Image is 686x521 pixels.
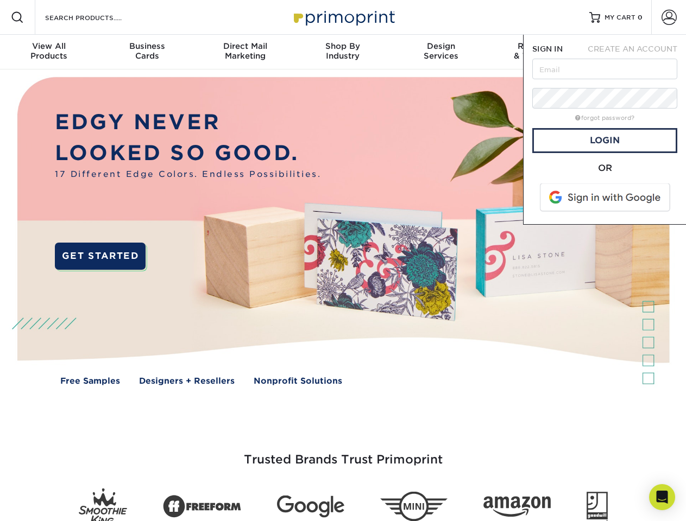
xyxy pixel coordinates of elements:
span: 0 [638,14,643,21]
iframe: Google Customer Reviews [3,488,92,517]
a: forgot password? [575,115,634,122]
a: Free Samples [60,375,120,387]
img: Amazon [483,497,551,517]
a: GET STARTED [55,243,146,270]
img: Primoprint [289,5,398,29]
span: MY CART [605,13,635,22]
a: Designers + Resellers [139,375,235,387]
h3: Trusted Brands Trust Primoprint [26,427,661,480]
span: SIGN IN [532,45,563,53]
div: Marketing [196,41,294,61]
a: DesignServices [392,35,490,69]
img: Google [277,495,344,518]
a: Login [532,128,677,153]
p: EDGY NEVER [55,107,321,138]
input: SEARCH PRODUCTS..... [44,11,150,24]
a: Nonprofit Solutions [254,375,342,387]
a: Shop ByIndustry [294,35,392,69]
div: Services [392,41,490,61]
span: 17 Different Edge Colors. Endless Possibilities. [55,168,321,181]
a: Direct MailMarketing [196,35,294,69]
span: Resources [490,41,588,51]
p: LOOKED SO GOOD. [55,138,321,169]
div: & Templates [490,41,588,61]
input: Email [532,59,677,79]
span: Direct Mail [196,41,294,51]
a: BusinessCards [98,35,196,69]
a: Resources& Templates [490,35,588,69]
span: CREATE AN ACCOUNT [588,45,677,53]
span: Business [98,41,196,51]
img: Goodwill [587,492,608,521]
span: Design [392,41,490,51]
div: Cards [98,41,196,61]
div: OR [532,162,677,175]
div: Open Intercom Messenger [649,484,675,510]
span: Shop By [294,41,392,51]
div: Industry [294,41,392,61]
